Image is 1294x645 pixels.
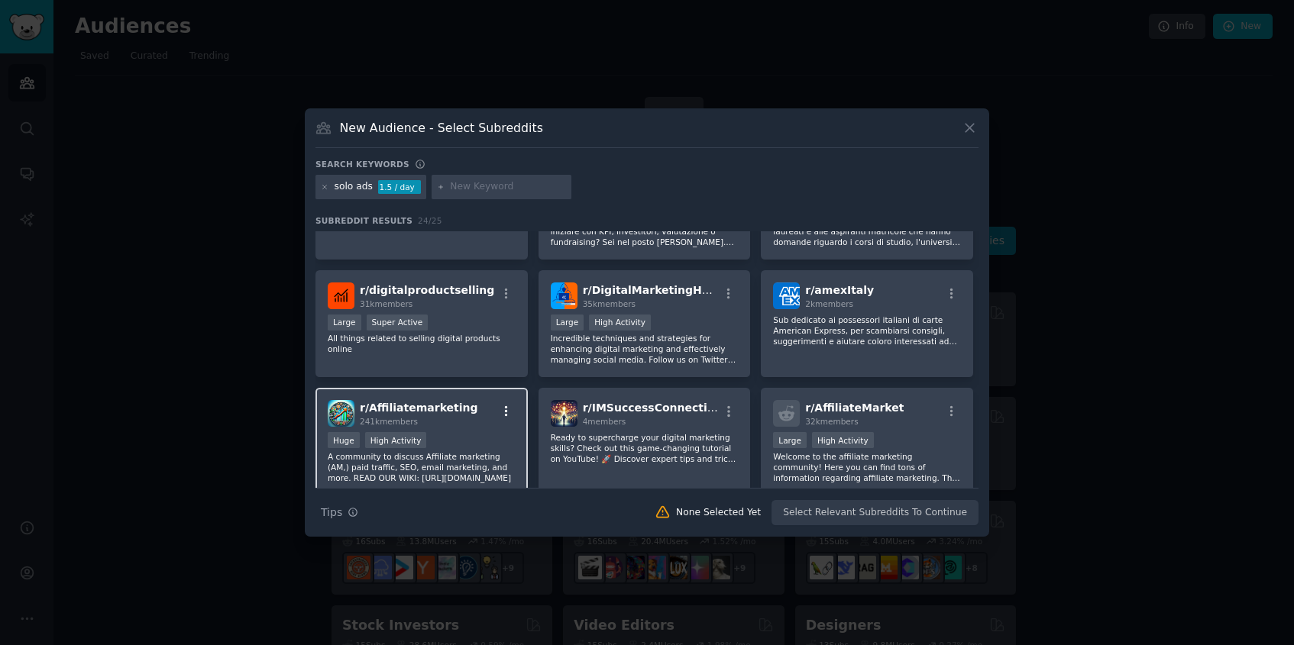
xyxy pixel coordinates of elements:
[315,499,364,526] button: Tips
[805,284,874,296] span: r/ amexItaly
[583,402,723,414] span: r/ IMSuccessConnection
[773,215,961,247] p: Questo subreddit è dedicato agli universitari, laureati e alle aspiranti matricole che hanno doma...
[551,215,739,247] p: Hai una startup e non [PERSON_NAME] iniziare con KPI, investitori, valutazione o fundraising? Sei...
[360,284,494,296] span: r/ digitalproductselling
[583,417,626,426] span: 4 members
[360,402,478,414] span: r/ Affiliatemarketing
[773,314,961,347] p: Sub dedicato ai possessori italiani di carte American Express, per scambiarsi consigli, suggerime...
[583,299,636,308] span: 35k members
[340,120,543,136] h3: New Audience - Select Subreddits
[321,505,342,521] span: Tips
[328,451,516,483] p: A community to discuss Affiliate marketing (AM,) paid traffic, SEO, email marketing, and more. RE...
[773,432,807,448] div: Large
[589,314,651,331] div: High Activity
[450,180,566,194] input: New Keyword
[360,417,418,426] span: 241k members
[812,432,874,448] div: High Activity
[551,282,577,309] img: DigitalMarketingHack
[378,180,421,194] div: 1.5 / day
[328,282,354,309] img: digitalproductselling
[676,506,761,520] div: None Selected Yet
[418,216,442,225] span: 24 / 25
[365,432,427,448] div: High Activity
[315,159,409,169] h3: Search keywords
[551,432,739,464] p: Ready to supercharge your digital marketing skills? Check out this game-changing tutorial on YouT...
[315,215,412,226] span: Subreddit Results
[328,314,361,331] div: Large
[551,400,577,427] img: IMSuccessConnection
[773,282,800,309] img: amexItaly
[773,451,961,483] p: Welcome to the affiliate marketing community! Here you can find tons of information regarding aff...
[328,333,516,354] p: All things related to selling digital products online
[328,432,360,448] div: Huge
[328,400,354,427] img: Affiliatemarketing
[551,333,739,365] p: Incredible techniques and strategies for enhancing digital marketing and effectively managing soc...
[805,417,858,426] span: 32k members
[583,284,723,296] span: r/ DigitalMarketingHack
[360,299,412,308] span: 31k members
[335,180,373,194] div: solo ads
[551,314,584,331] div: Large
[805,402,904,414] span: r/ AffiliateMarket
[805,299,853,308] span: 2k members
[367,314,429,331] div: Super Active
